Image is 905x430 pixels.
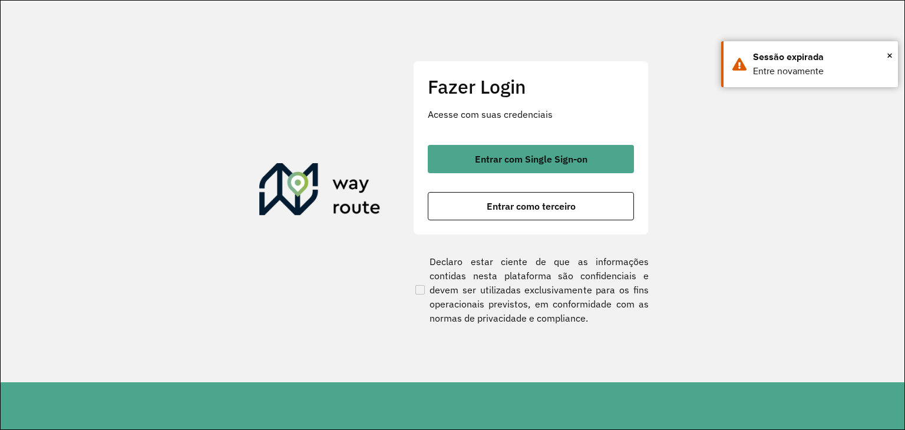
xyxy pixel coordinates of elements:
div: Entre novamente [753,64,889,78]
img: Roteirizador AmbevTech [259,163,381,220]
label: Declaro estar ciente de que as informações contidas nesta plataforma são confidenciais e devem se... [413,254,649,325]
p: Acesse com suas credenciais [428,107,634,121]
button: button [428,145,634,173]
span: Entrar com Single Sign-on [475,154,587,164]
span: Entrar como terceiro [487,201,576,211]
button: button [428,192,634,220]
div: Sessão expirada [753,50,889,64]
h2: Fazer Login [428,75,634,98]
button: Close [887,47,893,64]
span: × [887,47,893,64]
